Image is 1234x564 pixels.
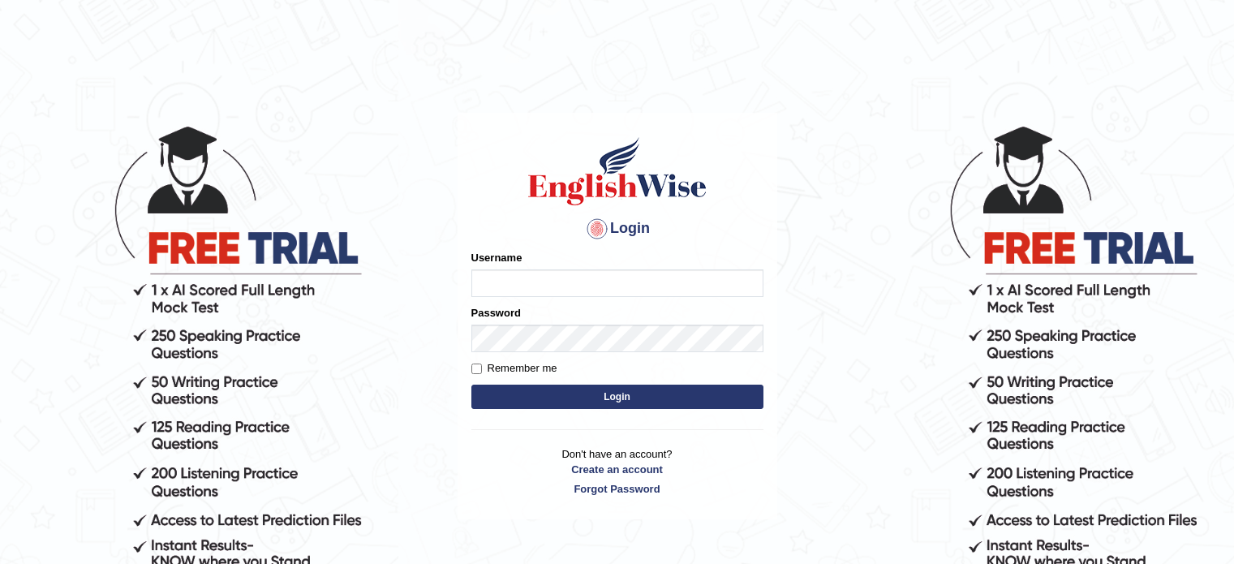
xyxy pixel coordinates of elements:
a: Create an account [471,462,763,477]
label: Username [471,250,522,265]
label: Remember me [471,360,557,377]
h4: Login [471,216,763,242]
p: Don't have an account? [471,446,763,497]
input: Remember me [471,364,482,374]
label: Password [471,305,521,321]
a: Forgot Password [471,481,763,497]
img: Logo of English Wise sign in for intelligent practice with AI [525,135,710,208]
button: Login [471,385,763,409]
